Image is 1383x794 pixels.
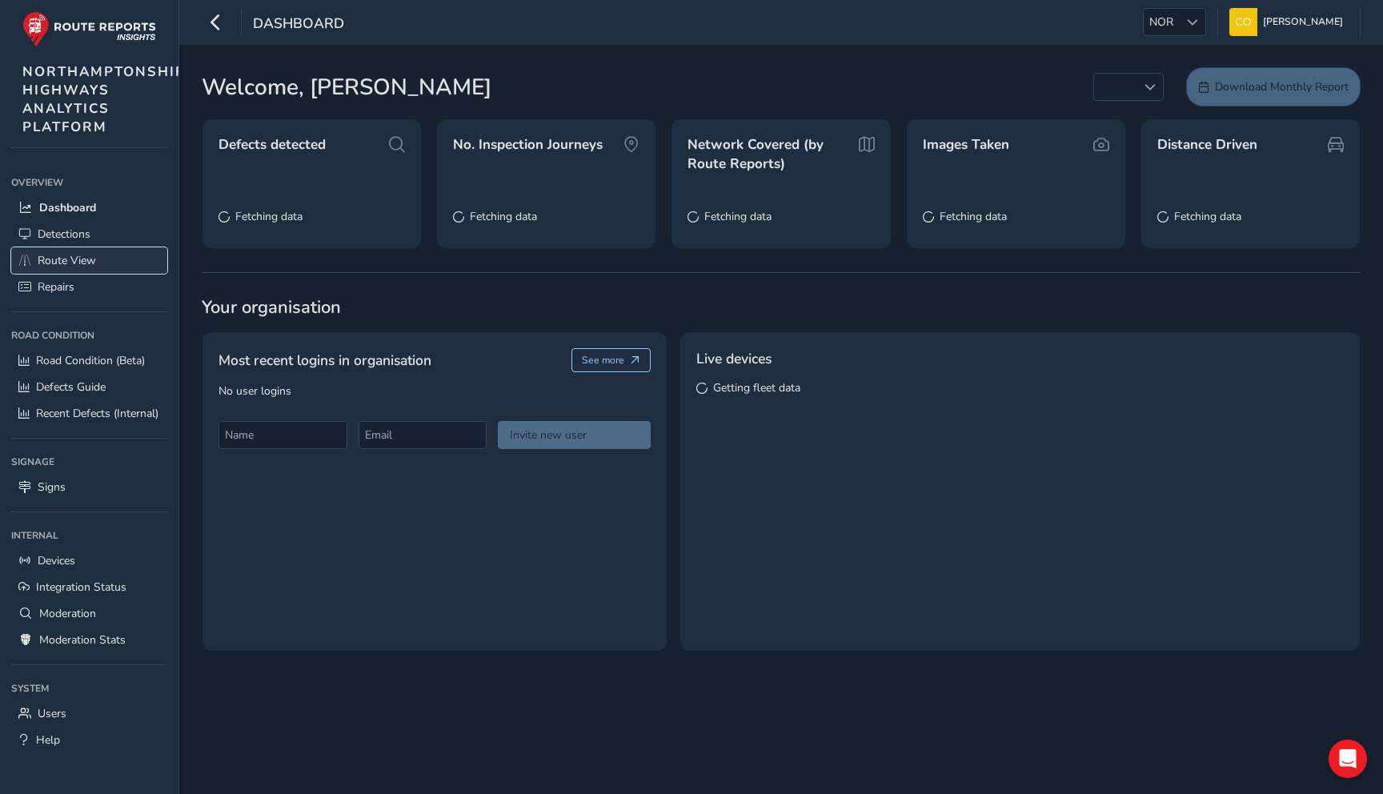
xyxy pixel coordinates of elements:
[11,347,167,374] a: Road Condition (Beta)
[218,135,326,154] span: Defects detected
[36,406,158,421] span: Recent Defects (Internal)
[39,606,96,621] span: Moderation
[687,135,856,173] span: Network Covered (by Route Reports)
[39,200,96,215] span: Dashboard
[39,632,126,648] span: Moderation Stats
[470,209,537,224] span: Fetching data
[36,732,60,748] span: Help
[38,227,90,242] span: Detections
[11,727,167,753] a: Help
[38,253,96,268] span: Route View
[253,14,344,36] span: Dashboard
[11,700,167,727] a: Users
[359,421,487,449] input: Email
[704,209,772,224] span: Fetching data
[218,383,651,449] div: No user logins
[36,579,126,595] span: Integration Status
[11,600,167,627] a: Moderation
[38,279,74,295] span: Repairs
[11,274,167,300] a: Repairs
[1263,8,1343,36] span: [PERSON_NAME]
[235,209,303,224] span: Fetching data
[11,323,167,347] div: Road Condition
[571,348,651,372] button: See more
[1144,9,1179,35] span: NOR
[453,135,603,154] span: No. Inspection Journeys
[38,553,75,568] span: Devices
[11,247,167,274] a: Route View
[22,62,196,136] span: NORTHAMPTONSHIRE HIGHWAYS ANALYTICS PLATFORM
[1229,8,1349,36] button: [PERSON_NAME]
[11,221,167,247] a: Detections
[11,194,167,221] a: Dashboard
[11,574,167,600] a: Integration Status
[923,135,1009,154] span: Images Taken
[202,70,491,104] span: Welcome, [PERSON_NAME]
[11,474,167,500] a: Signs
[582,354,624,367] span: See more
[1174,209,1241,224] span: Fetching data
[11,547,167,574] a: Devices
[218,421,347,449] input: Name
[1229,8,1257,36] img: diamond-layout
[11,170,167,194] div: Overview
[696,348,772,369] span: Live devices
[11,676,167,700] div: System
[11,374,167,400] a: Defects Guide
[218,350,431,371] span: Most recent logins in organisation
[36,353,145,368] span: Road Condition (Beta)
[1329,740,1367,778] div: Open Intercom Messenger
[940,209,1007,224] span: Fetching data
[11,400,167,427] a: Recent Defects (Internal)
[11,627,167,653] a: Moderation Stats
[38,706,66,721] span: Users
[11,450,167,474] div: Signage
[11,523,167,547] div: Internal
[36,379,106,395] span: Defects Guide
[713,380,800,395] span: Getting fleet data
[202,295,1361,319] span: Your organisation
[1157,135,1257,154] span: Distance Driven
[22,11,156,47] img: rr logo
[38,479,66,495] span: Signs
